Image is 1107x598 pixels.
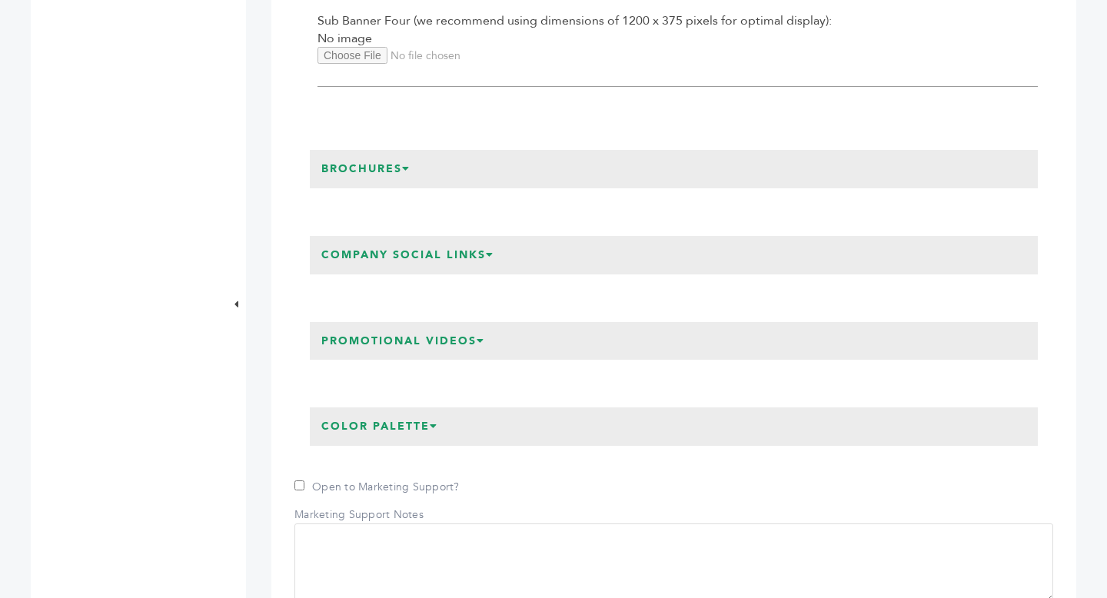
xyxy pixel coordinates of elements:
[294,480,460,495] label: Open to Marketing Support?
[294,480,304,490] input: Open to Marketing Support?
[310,236,506,274] h3: Company Social Links
[310,407,450,446] h3: Color Palette
[310,150,422,188] h3: Brochures
[317,12,1038,87] div: No image
[294,507,424,523] label: Marketing Support Notes
[310,322,497,360] h3: Promotional Videos
[317,12,1038,29] span: Sub Banner Four (we recommend using dimensions of 1200 x 375 pixels for optimal display):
